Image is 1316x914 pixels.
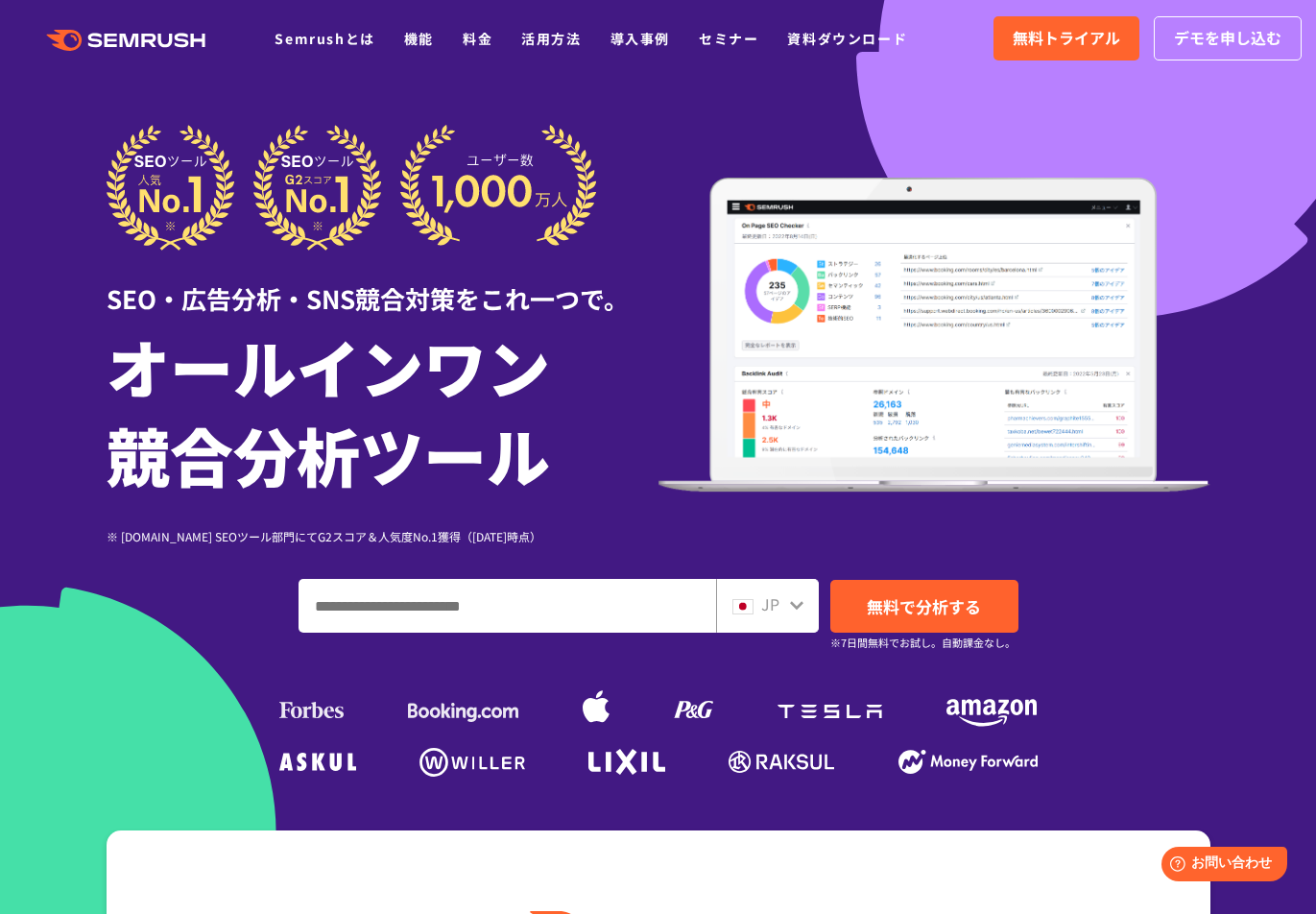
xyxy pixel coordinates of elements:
[699,29,758,48] a: セミナー
[830,634,1016,652] small: ※7日間無料でお試し。自動課金なし。
[1013,26,1120,51] span: 無料トライアル
[275,29,374,48] a: Semrushとは
[1145,839,1295,893] iframe: Help widget launcher
[107,527,658,545] div: ※ [DOMAIN_NAME] SEOツール部門にてG2スコア＆人気度No.1獲得（[DATE]時点）
[299,580,715,632] input: ドメイン、キーワードまたはURLを入力してください
[463,29,492,48] a: 料金
[1174,26,1281,51] span: デモを申し込む
[521,29,581,48] a: 活用方法
[787,29,907,48] a: 資料ダウンロード
[107,322,658,498] h1: オールインワン 競合分析ツール
[107,251,658,317] div: SEO・広告分析・SNS競合対策をこれ一つで。
[993,16,1139,60] a: 無料トライアル
[1154,16,1302,60] a: デモを申し込む
[830,580,1018,633] a: 無料で分析する
[761,592,779,615] span: JP
[404,29,434,48] a: 機能
[610,29,670,48] a: 導入事例
[867,594,981,618] span: 無料で分析する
